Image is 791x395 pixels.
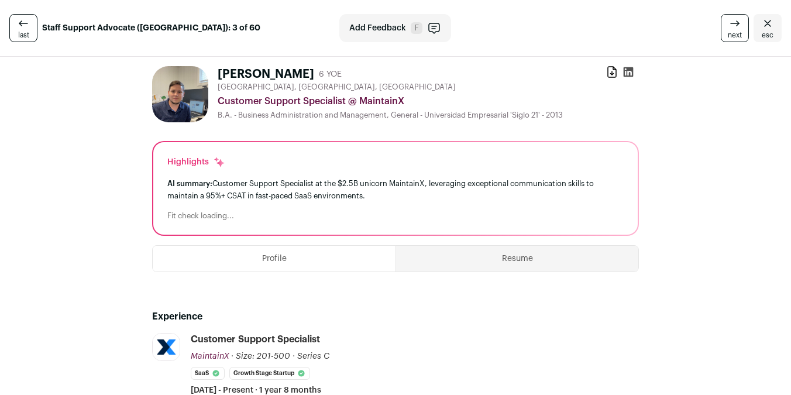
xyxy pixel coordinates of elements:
span: esc [762,30,773,40]
span: AI summary: [167,180,212,187]
li: Growth Stage Startup [229,367,310,380]
h1: [PERSON_NAME] [218,66,314,83]
a: Close [754,14,782,42]
span: last [18,30,29,40]
img: 5d292c8f232e60b4ca103cd2e7d62bd8b7176166ce6a82d378b1c232d61b5dfb.jpg [153,334,180,360]
button: Add Feedback F [339,14,451,42]
button: Profile [153,246,395,272]
span: F [411,22,422,34]
span: Add Feedback [349,22,406,34]
div: Customer Support Specialist @ MaintainX [218,94,639,108]
h2: Experience [152,310,639,324]
div: Highlights [167,156,225,168]
li: SaaS [191,367,225,380]
span: Series C [297,352,329,360]
a: next [721,14,749,42]
span: · Size: 201-500 [231,352,290,360]
span: · [293,351,295,362]
div: Fit check loading... [167,211,624,221]
img: 910abb207878c4660fc19702751c260a12ec2d8bdab920190eee1b5637186139.jpg [152,66,208,122]
span: [GEOGRAPHIC_DATA], [GEOGRAPHIC_DATA], [GEOGRAPHIC_DATA] [218,83,456,92]
div: Customer Support Specialist at the $2.5B unicorn MaintainX, leveraging exceptional communication ... [167,177,624,202]
div: 6 YOE [319,68,342,80]
strong: Staff Support Advocate ([GEOGRAPHIC_DATA]): 3 of 60 [42,22,260,34]
div: Customer Support Specialist [191,333,320,346]
button: Resume [396,246,638,272]
span: MaintainX [191,352,229,360]
a: last [9,14,37,42]
div: B.A. - Business Administration and Management, General - Universidad Empresarial 'Siglo 21'​ - 2013 [218,111,639,120]
span: next [728,30,742,40]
